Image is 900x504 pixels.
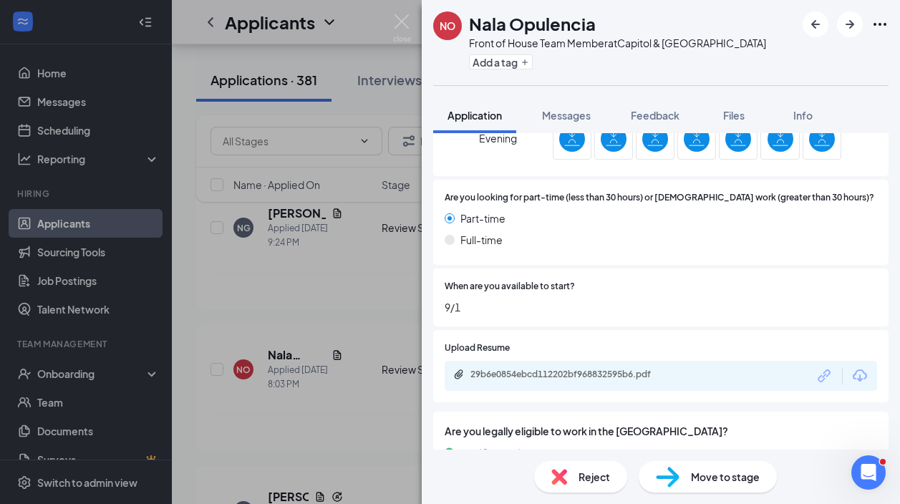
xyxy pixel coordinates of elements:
[445,299,877,315] span: 9/1
[460,445,521,460] span: yes (Correct)
[469,54,533,69] button: PlusAdd a tag
[521,58,529,67] svg: Plus
[469,11,596,36] h1: Nala Opulencia
[469,36,766,50] div: Front of House Team Member at Capitol & [GEOGRAPHIC_DATA]
[723,109,745,122] span: Files
[803,11,828,37] button: ArrowLeftNew
[793,109,813,122] span: Info
[816,367,834,385] svg: Link
[542,109,591,122] span: Messages
[445,423,877,439] span: Are you legally eligible to work in the [GEOGRAPHIC_DATA]?
[447,109,502,122] span: Application
[631,109,679,122] span: Feedback
[837,11,863,37] button: ArrowRight
[453,369,465,380] svg: Paperclip
[851,455,886,490] iframe: Intercom live chat
[440,19,455,33] div: NO
[445,341,510,355] span: Upload Resume
[460,210,505,226] span: Part-time
[691,469,760,485] span: Move to stage
[453,369,685,382] a: Paperclip29b6e0854ebcd112202bf968832595b6.pdf
[445,280,575,294] span: When are you available to start?
[470,369,671,380] div: 29b6e0854ebcd112202bf968832595b6.pdf
[579,469,610,485] span: Reject
[841,16,858,33] svg: ArrowRight
[807,16,824,33] svg: ArrowLeftNew
[445,191,874,205] span: Are you looking for part-time (less than 30 hours) or [DEMOGRAPHIC_DATA] work (greater than 30 ho...
[871,16,889,33] svg: Ellipses
[460,232,503,248] span: Full-time
[479,125,517,151] span: Evening
[851,367,868,384] svg: Download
